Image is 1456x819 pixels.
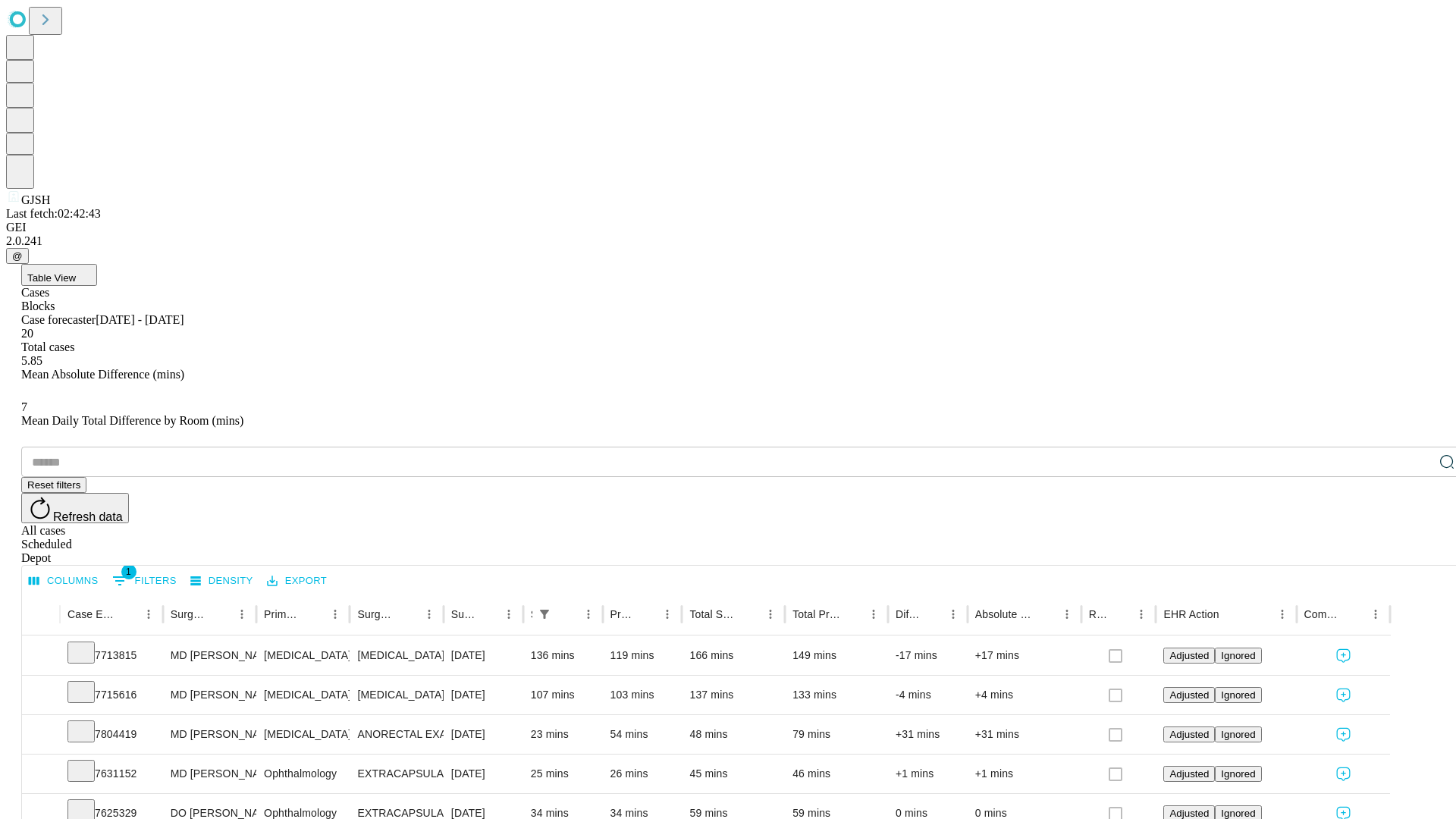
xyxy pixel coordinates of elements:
[610,755,675,793] div: 26 mins
[67,608,115,620] div: Case Epic Id
[27,479,80,491] span: Reset filters
[1221,604,1242,625] button: Sort
[108,569,180,593] button: Show filters
[1221,689,1255,701] span: Ignored
[397,604,419,625] button: Sort
[6,221,1450,234] div: GEI
[760,604,781,625] button: Menu
[21,327,33,340] span: 20
[264,715,342,754] div: [MEDICAL_DATA]
[451,755,516,793] div: [DATE]
[6,234,1450,248] div: 2.0.241
[610,608,635,620] div: Predicted In Room Duration
[171,608,209,620] div: Surgeon Name
[21,493,129,523] button: Refresh data
[1035,604,1056,625] button: Sort
[231,604,253,625] button: Menu
[96,313,184,326] span: [DATE] - [DATE]
[896,755,960,793] div: +1 mins
[792,676,880,714] div: 133 mins
[689,636,777,675] div: 166 mins
[30,643,52,670] button: Expand
[21,354,42,367] span: 5.85
[1169,729,1209,740] span: Adjusted
[25,570,102,593] button: Select columns
[21,400,27,413] span: 7
[792,608,840,620] div: Total Predicted Duration
[1221,650,1255,661] span: Ignored
[12,250,23,262] span: @
[325,604,346,625] button: Menu
[1365,604,1386,625] button: Menu
[896,636,960,675] div: -17 mins
[610,636,675,675] div: 119 mins
[531,608,532,620] div: Scheduled In Room Duration
[264,608,302,620] div: Primary Service
[357,755,435,793] div: EXTRACAPSULAR CATARACT REMOVAL WITH [MEDICAL_DATA]
[67,676,155,714] div: 7715616
[792,715,880,754] div: 79 mins
[21,264,97,286] button: Table View
[498,604,519,625] button: Menu
[210,604,231,625] button: Sort
[451,715,516,754] div: [DATE]
[921,604,943,625] button: Sort
[975,676,1074,714] div: +4 mins
[1089,608,1109,620] div: Resolved in EHR
[117,604,138,625] button: Sort
[792,636,880,675] div: 149 mins
[138,604,159,625] button: Menu
[357,636,435,675] div: [MEDICAL_DATA]
[1215,726,1261,742] button: Ignored
[477,604,498,625] button: Sort
[578,604,599,625] button: Menu
[30,722,52,748] button: Expand
[1163,608,1219,620] div: EHR Action
[896,608,920,620] div: Difference
[1169,768,1209,780] span: Adjusted
[792,755,880,793] div: 46 mins
[975,715,1074,754] div: +31 mins
[531,636,595,675] div: 136 mins
[30,682,52,709] button: Expand
[1221,729,1255,740] span: Ignored
[357,608,395,620] div: Surgery Name
[67,755,155,793] div: 7631152
[896,676,960,714] div: -4 mins
[451,676,516,714] div: [DATE]
[610,676,675,714] div: 103 mins
[1221,808,1255,819] span: Ignored
[1272,604,1293,625] button: Menu
[531,715,595,754] div: 23 mins
[67,715,155,754] div: 7804419
[357,676,435,714] div: [MEDICAL_DATA]
[67,636,155,675] div: 7713815
[635,604,657,625] button: Sort
[975,755,1074,793] div: +1 mins
[171,755,249,793] div: MD [PERSON_NAME]
[21,340,74,353] span: Total cases
[6,207,101,220] span: Last fetch: 02:42:43
[1215,648,1261,664] button: Ignored
[357,715,435,754] div: ANORECTAL EXAM UNDER ANESTHESIA
[531,676,595,714] div: 107 mins
[53,510,123,523] span: Refresh data
[171,636,249,675] div: MD [PERSON_NAME] E Md
[1056,604,1078,625] button: Menu
[264,676,342,714] div: [MEDICAL_DATA]
[419,604,440,625] button: Menu
[610,715,675,754] div: 54 mins
[531,755,595,793] div: 25 mins
[121,564,136,579] span: 1
[863,604,884,625] button: Menu
[1169,650,1209,661] span: Adjusted
[689,676,777,714] div: 137 mins
[534,604,555,625] button: Show filters
[264,636,342,675] div: [MEDICAL_DATA]
[689,608,737,620] div: Total Scheduled Duration
[6,248,29,264] button: @
[27,272,76,284] span: Table View
[263,570,331,593] button: Export
[943,604,964,625] button: Menu
[689,755,777,793] div: 45 mins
